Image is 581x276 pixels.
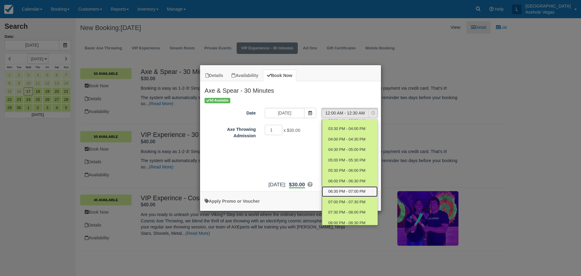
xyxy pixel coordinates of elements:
[328,126,366,132] span: 03:30 PM - 04:00 PM
[200,81,381,97] h2: Axe & Spear - 30 Minutes
[328,210,366,215] span: 07:30 PM - 08:00 PM
[200,108,260,116] label: Date
[289,181,305,188] b: $30.00
[328,137,366,142] span: 04:00 PM - 04:30 PM
[328,220,366,226] span: 08:00 PM - 08:30 PM
[205,199,260,204] a: Apply Voucher
[328,189,366,195] span: 06:30 PM - 07:00 PM
[200,181,381,188] div: :
[328,178,366,184] span: 06:00 PM - 06:30 PM
[228,70,262,81] a: Availability
[200,124,260,139] label: Axe Throwing Admission
[284,128,300,133] span: x $30.00
[268,181,285,188] span: [DATE]
[263,70,296,81] a: Book Now
[328,147,366,153] span: 04:30 PM - 05:00 PM
[265,125,282,135] input: Axe Throwing Admission
[328,199,366,205] span: 07:00 PM - 07:30 PM
[200,81,381,188] div: Item Modal
[328,168,366,174] span: 05:30 PM - 06:00 PM
[328,158,366,163] span: 05:00 PM - 05:30 PM
[202,70,227,81] a: Details
[322,110,369,116] span: 12:00 AM - 12:30 AM
[205,98,230,103] span: 50 Available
